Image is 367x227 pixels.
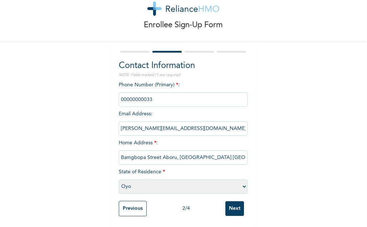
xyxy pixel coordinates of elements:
h2: Contact Information [119,59,248,72]
span: State of Residence [119,169,248,189]
input: Next [225,201,244,216]
span: Home Address : [119,140,248,160]
span: Email Address : [119,111,248,131]
input: Enter Primary Phone Number [119,92,248,107]
div: 2 / 4 [147,205,225,212]
input: Previous [119,201,147,216]
p: NOTE: Fields marked (*) are required [119,72,248,78]
input: Enter email Address [119,121,248,136]
span: Phone Number (Primary) : [119,82,248,102]
p: Enrollee Sign-Up Form [144,19,223,31]
img: logo [147,1,219,16]
input: Enter home address [119,150,248,165]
